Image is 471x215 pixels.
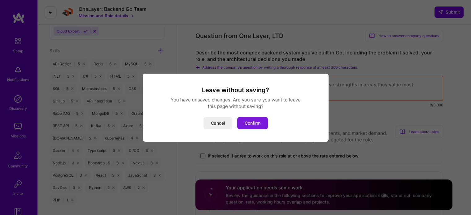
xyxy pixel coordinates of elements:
div: this page without saving? [150,103,321,110]
button: Cancel [203,117,232,129]
div: You have unsaved changes. Are you sure you want to leave [150,97,321,103]
div: modal [143,74,329,142]
h3: Leave without saving? [150,86,321,94]
button: Confirm [237,117,268,129]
